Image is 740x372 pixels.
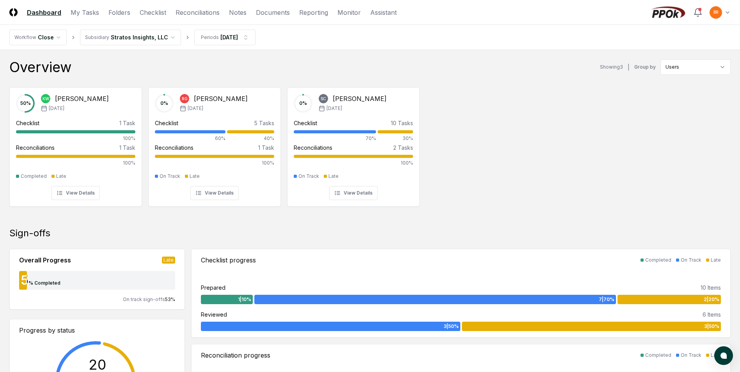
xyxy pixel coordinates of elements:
[701,283,721,292] div: 10 Items
[194,94,248,103] div: [PERSON_NAME]
[649,6,687,19] img: PPOk logo
[227,135,274,142] div: 40%
[201,283,225,292] div: Prepared
[220,33,238,41] div: [DATE]
[703,310,721,319] div: 6 Items
[711,257,721,264] div: Late
[393,143,413,152] div: 2 Tasks
[254,119,274,127] div: 5 Tasks
[19,274,28,287] div: 5
[165,296,175,302] span: 53 %
[299,8,328,17] a: Reporting
[155,135,225,142] div: 60%
[704,323,719,330] span: 3 | 50 %
[27,8,61,17] a: Dashboard
[16,143,55,152] div: Reconciliations
[201,310,227,319] div: Reviewed
[704,296,719,303] span: 2 | 20 %
[148,81,281,207] a: 0%RG[PERSON_NAME][DATE]Checklist5 Tasks60%40%Reconciliations1 Task100%On TrackLateView Details
[298,173,319,180] div: On Track
[713,9,719,15] span: BR
[21,173,47,180] div: Completed
[108,8,130,17] a: Folders
[16,119,39,127] div: Checklist
[188,105,203,112] span: [DATE]
[190,173,200,180] div: Late
[378,135,413,142] div: 30%
[681,352,701,359] div: On Track
[14,34,36,41] div: Workflow
[370,8,397,17] a: Assistant
[333,94,387,103] div: [PERSON_NAME]
[229,8,247,17] a: Notes
[56,173,66,180] div: Late
[9,227,731,239] div: Sign-offs
[9,59,71,75] div: Overview
[9,81,142,207] a: 50%KW[PERSON_NAME][DATE]Checklist1 Task100%Reconciliations1 Task100%CompletedLateView Details
[28,280,60,287] div: % Completed
[294,119,317,127] div: Checklist
[194,30,256,45] button: Periods[DATE]
[256,8,290,17] a: Documents
[155,159,274,167] div: 100%
[634,65,656,69] label: Group by
[287,81,420,207] a: 0%SC[PERSON_NAME][DATE]Checklist10 Tasks70%30%Reconciliations2 Tasks100%On TrackLateView Details
[176,8,220,17] a: Reconciliations
[155,143,193,152] div: Reconciliations
[600,64,623,71] div: Showing 3
[119,143,135,152] div: 1 Task
[9,30,256,45] nav: breadcrumb
[681,257,701,264] div: On Track
[444,323,459,330] span: 3 | 50 %
[599,296,614,303] span: 7 | 70 %
[155,119,178,127] div: Checklist
[19,326,175,335] div: Progress by status
[71,8,99,17] a: My Tasks
[123,296,165,302] span: On track sign-offs
[328,173,339,180] div: Late
[294,143,332,152] div: Reconciliations
[201,34,219,41] div: Periods
[191,249,731,338] a: Checklist progressCompletedOn TrackLatePrepared10 Items1|10%7|70%2|20%Reviewed6 Items3|50%3|50%
[391,119,413,127] div: 10 Tasks
[16,159,135,167] div: 100%
[162,257,175,264] div: Late
[160,173,180,180] div: On Track
[51,186,100,200] button: View Details
[714,346,733,365] button: atlas-launcher
[9,8,18,16] img: Logo
[294,159,413,167] div: 100%
[709,5,723,19] button: BR
[238,296,251,303] span: 1 | 10 %
[201,351,270,360] div: Reconciliation progress
[43,96,49,102] span: KW
[327,105,342,112] span: [DATE]
[201,255,256,265] div: Checklist progress
[645,257,671,264] div: Completed
[55,94,109,103] div: [PERSON_NAME]
[190,186,239,200] button: View Details
[321,96,326,102] span: SC
[119,119,135,127] div: 1 Task
[140,8,166,17] a: Checklist
[628,63,630,71] div: |
[294,135,376,142] div: 70%
[645,352,671,359] div: Completed
[16,135,135,142] div: 100%
[711,352,721,359] div: Late
[337,8,361,17] a: Monitor
[258,143,274,152] div: 1 Task
[85,34,109,41] div: Subsidiary
[49,105,64,112] span: [DATE]
[182,96,188,102] span: RG
[329,186,378,200] button: View Details
[19,255,71,265] div: Overall Progress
